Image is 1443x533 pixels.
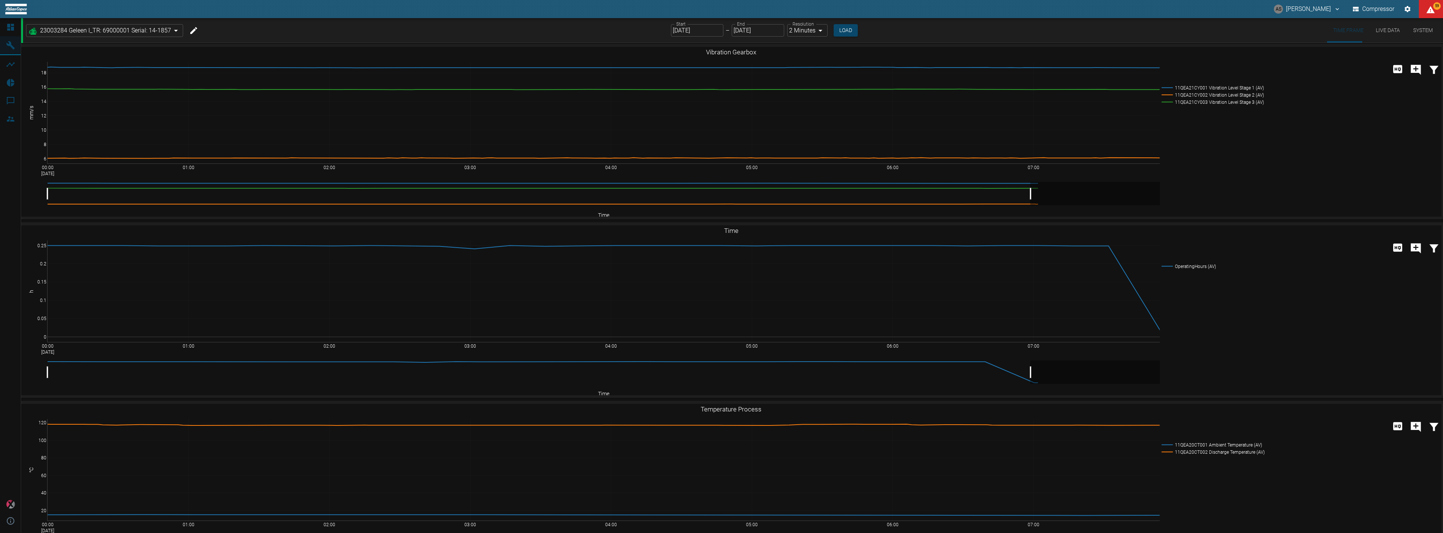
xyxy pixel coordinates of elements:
button: Load [834,24,858,37]
img: Xplore Logo [6,500,15,509]
span: Load high Res [1389,243,1407,251]
a: 23003284 Geleen I_TR: 69000001 Serial: 14-1857 [28,26,171,35]
div: 2 Minutes [787,24,828,37]
button: Edit machine [186,23,201,38]
button: Filter Chart Data [1425,59,1443,79]
label: Start [676,21,686,27]
div: AS [1274,5,1283,14]
button: System [1406,18,1440,43]
input: MM/DD/YYYY [671,24,723,37]
button: Filter Chart Data [1425,238,1443,257]
button: Compressor [1351,2,1396,16]
label: Resolution [792,21,814,27]
button: Add comment [1407,416,1425,436]
button: andreas.schmitt@atlascopco.com [1273,2,1342,16]
p: – [726,26,729,35]
button: Live Data [1370,18,1406,43]
input: MM/DD/YYYY [732,24,784,37]
button: Add comment [1407,238,1425,257]
button: Time Frame [1327,18,1370,43]
button: Add comment [1407,59,1425,79]
img: logo [5,4,27,14]
span: Load high Res [1389,65,1407,72]
label: End [737,21,745,27]
span: 23003284 Geleen I_TR: 69000001 Serial: 14-1857 [40,26,171,35]
button: Settings [1401,2,1414,16]
span: Load high Res [1389,422,1407,429]
button: Filter Chart Data [1425,416,1443,436]
span: 59 [1433,2,1441,10]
